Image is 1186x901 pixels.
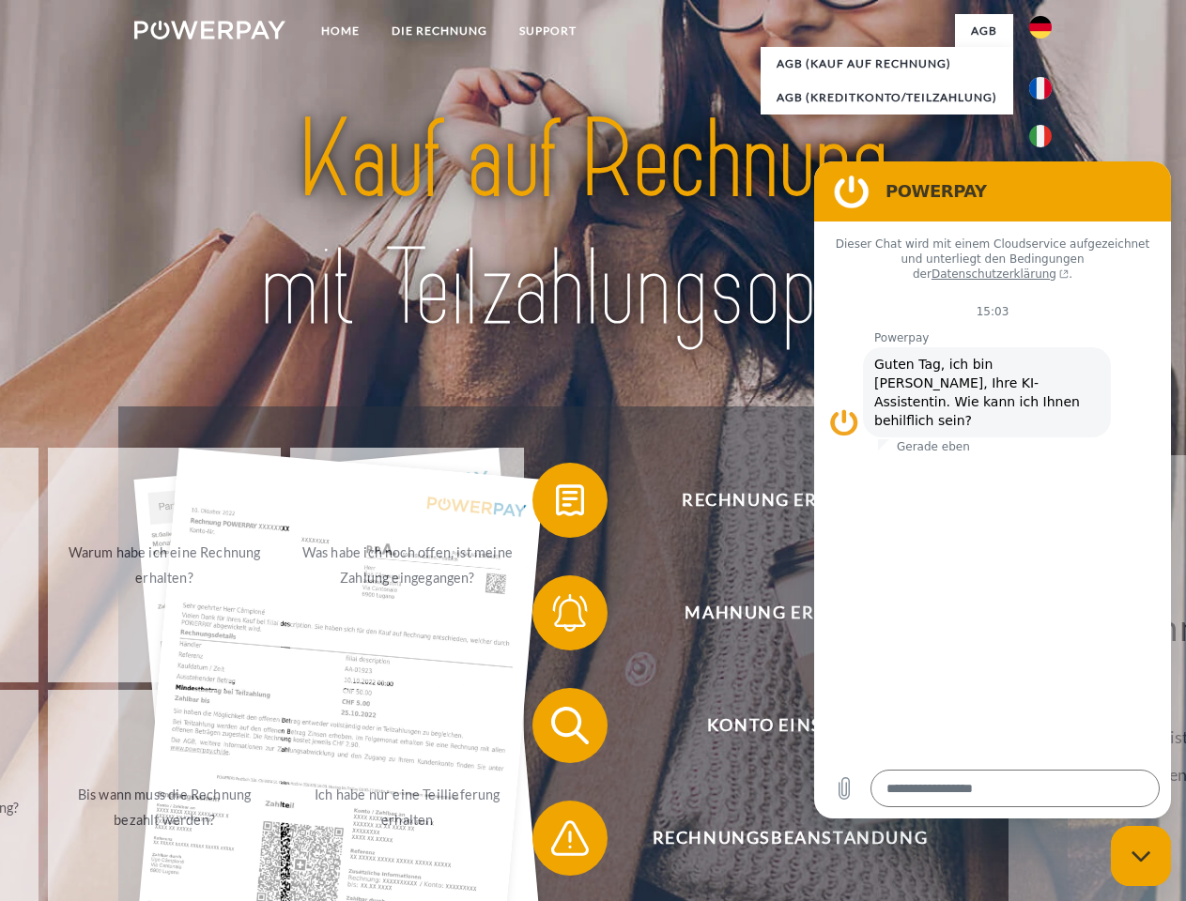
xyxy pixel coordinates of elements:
img: fr [1029,77,1052,99]
img: qb_search.svg [547,702,593,749]
a: agb [955,14,1013,48]
button: Rechnungsbeanstandung [532,801,1021,876]
a: SUPPORT [503,14,593,48]
iframe: Schaltfläche zum Öffnen des Messaging-Fensters; Konversation läuft [1111,826,1171,886]
img: de [1029,16,1052,38]
a: DIE RECHNUNG [376,14,503,48]
div: Ich habe nur eine Teillieferung erhalten [301,782,513,832]
button: Konto einsehen [532,688,1021,763]
img: logo-powerpay-white.svg [134,21,285,39]
div: Was habe ich noch offen, ist meine Zahlung eingegangen? [301,540,513,590]
a: Was habe ich noch offen, ist meine Zahlung eingegangen? [290,448,524,682]
img: it [1029,125,1052,147]
a: Home [305,14,376,48]
a: AGB (Kauf auf Rechnung) [761,47,1013,81]
iframe: Messaging-Fenster [814,161,1171,818]
a: AGB (Kreditkonto/Teilzahlung) [761,81,1013,115]
span: Konto einsehen [560,688,1020,763]
span: Rechnungsbeanstandung [560,801,1020,876]
div: Bis wann muss die Rechnung bezahlt werden? [59,782,270,832]
img: qb_warning.svg [547,815,593,862]
div: Warum habe ich eine Rechnung erhalten? [59,540,270,590]
img: title-powerpay_de.svg [179,90,1007,359]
